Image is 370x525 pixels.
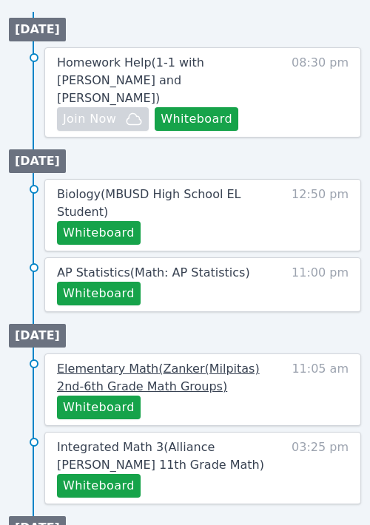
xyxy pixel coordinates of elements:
span: 11:00 pm [292,264,349,305]
span: Biology ( MBUSD High School EL Student ) [57,187,240,219]
span: Elementary Math ( Zanker(Milpitas) 2nd-6th Grade Math Groups ) [57,362,260,393]
li: [DATE] [9,324,66,348]
button: Whiteboard [57,396,141,419]
span: Join Now [63,110,116,128]
button: Whiteboard [57,474,141,498]
li: [DATE] [9,18,66,41]
a: AP Statistics(Math: AP Statistics) [57,264,250,282]
button: Whiteboard [57,221,141,245]
li: [DATE] [9,149,66,173]
span: 08:30 pm [292,54,349,131]
span: 12:50 pm [292,186,349,245]
a: Integrated Math 3(Alliance [PERSON_NAME] 11th Grade Math) [57,438,276,474]
a: Biology(MBUSD High School EL Student) [57,186,276,221]
button: Join Now [57,107,149,131]
span: Homework Help ( 1-1 with [PERSON_NAME] and [PERSON_NAME] ) [57,55,204,105]
span: 03:25 pm [292,438,349,498]
a: Homework Help(1-1 with [PERSON_NAME] and [PERSON_NAME]) [57,54,276,107]
span: Integrated Math 3 ( Alliance [PERSON_NAME] 11th Grade Math ) [57,440,264,472]
button: Whiteboard [155,107,238,131]
a: Elementary Math(Zanker(Milpitas) 2nd-6th Grade Math Groups) [57,360,276,396]
button: Whiteboard [57,282,141,305]
span: AP Statistics ( Math: AP Statistics ) [57,265,250,280]
span: 11:05 am [292,360,349,419]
